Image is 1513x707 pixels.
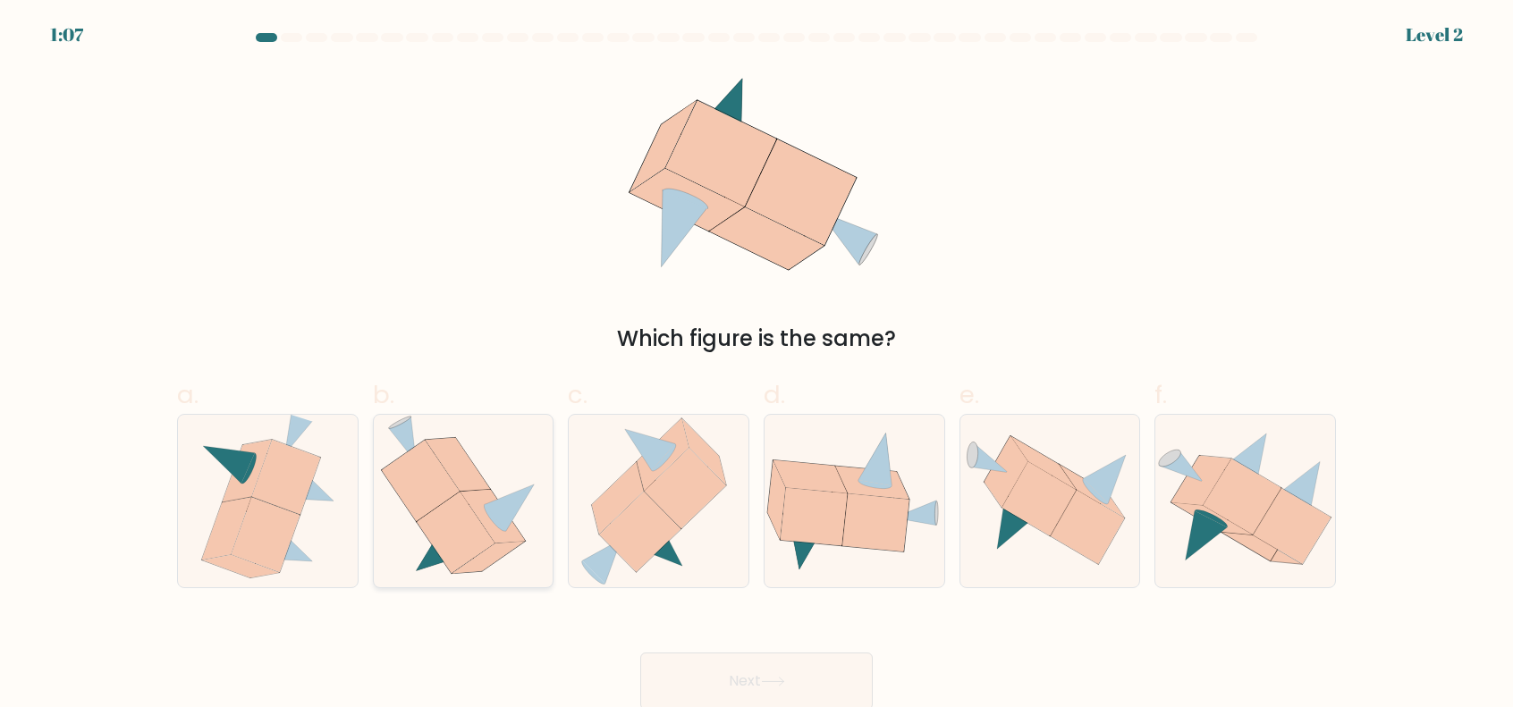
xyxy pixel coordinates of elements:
[1154,377,1167,412] span: f.
[177,377,199,412] span: a.
[764,377,785,412] span: d.
[959,377,979,412] span: e.
[188,323,1325,355] div: Which figure is the same?
[568,377,587,412] span: c.
[373,377,394,412] span: b.
[1406,21,1463,48] div: Level 2
[50,21,83,48] div: 1:07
